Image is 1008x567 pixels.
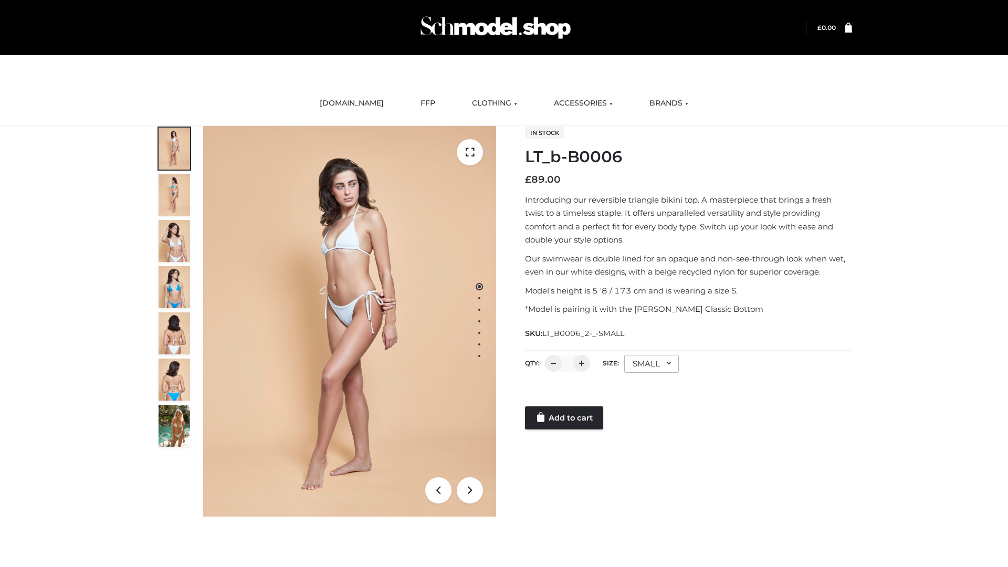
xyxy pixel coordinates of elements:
[817,24,836,31] bdi: 0.00
[203,126,496,517] img: ArielClassicBikiniTop_CloudNine_AzureSky_OW114ECO_1
[413,92,443,115] a: FFP
[159,220,190,262] img: ArielClassicBikiniTop_CloudNine_AzureSky_OW114ECO_3-scaled.jpg
[525,359,540,367] label: QTY:
[525,174,531,185] span: £
[312,92,392,115] a: [DOMAIN_NAME]
[624,355,679,373] div: SMALL
[817,24,822,31] span: £
[525,193,852,247] p: Introducing our reversible triangle bikini top. A masterpiece that brings a fresh twist to a time...
[159,312,190,354] img: ArielClassicBikiniTop_CloudNine_AzureSky_OW114ECO_7-scaled.jpg
[525,174,561,185] bdi: 89.00
[159,266,190,308] img: ArielClassicBikiniTop_CloudNine_AzureSky_OW114ECO_4-scaled.jpg
[642,92,696,115] a: BRANDS
[159,128,190,170] img: ArielClassicBikiniTop_CloudNine_AzureSky_OW114ECO_1-scaled.jpg
[603,359,619,367] label: Size:
[525,284,852,298] p: Model’s height is 5 ‘8 / 173 cm and is wearing a size S.
[525,252,852,279] p: Our swimwear is double lined for an opaque and non-see-through look when wet, even in our white d...
[159,359,190,401] img: ArielClassicBikiniTop_CloudNine_AzureSky_OW114ECO_8-scaled.jpg
[525,302,852,316] p: *Model is pairing it with the [PERSON_NAME] Classic Bottom
[817,24,836,31] a: £0.00
[159,405,190,447] img: Arieltop_CloudNine_AzureSky2.jpg
[417,7,574,48] img: Schmodel Admin 964
[546,92,621,115] a: ACCESSORIES
[525,127,564,139] span: In stock
[525,327,625,340] span: SKU:
[464,92,525,115] a: CLOTHING
[542,329,624,338] span: LT_B0006_2-_-SMALL
[525,406,603,429] a: Add to cart
[525,148,852,166] h1: LT_b-B0006
[159,174,190,216] img: ArielClassicBikiniTop_CloudNine_AzureSky_OW114ECO_2-scaled.jpg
